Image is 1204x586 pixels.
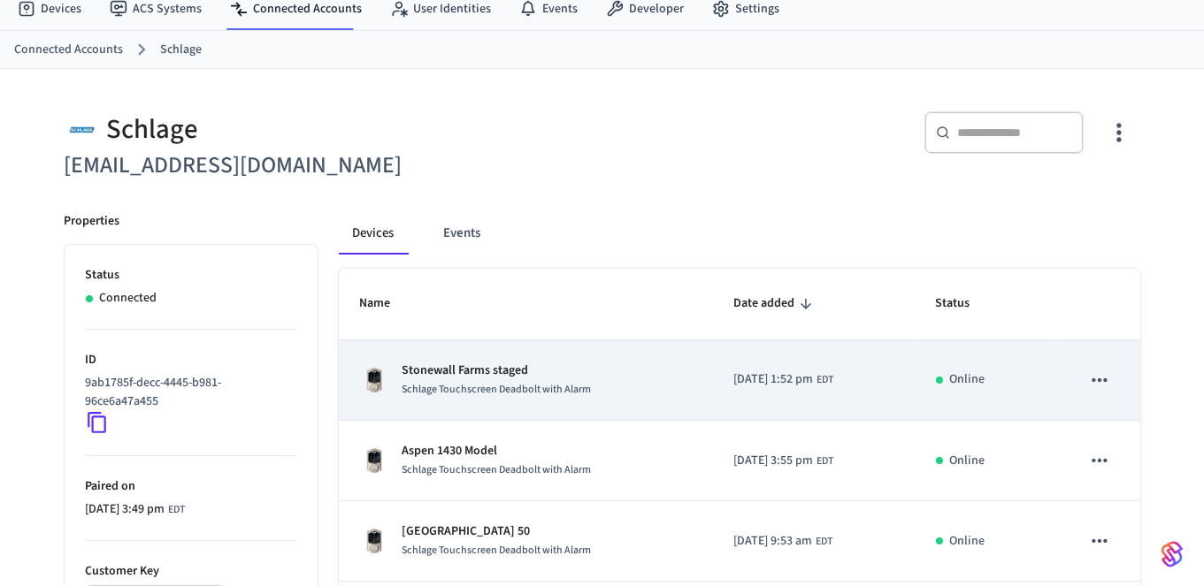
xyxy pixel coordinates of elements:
button: Events [430,212,495,255]
p: ID [86,351,296,369]
div: America/New_York [733,452,833,470]
span: Name [360,290,414,317]
p: 9ab1785f-decc-4445-b981-96ce6a47a455 [86,374,289,411]
p: [GEOGRAPHIC_DATA] 50 [403,522,592,541]
div: Schlage [65,111,592,148]
span: Date added [733,290,817,317]
span: [DATE] 3:49 pm [86,500,165,519]
div: America/New_York [86,500,186,519]
span: [DATE] 9:53 am [733,532,812,551]
p: Connected [100,289,157,308]
span: EDT [817,453,833,469]
a: Schlage [160,41,202,59]
img: Schlage Sense Smart Deadbolt with Camelot Trim, Front [360,366,388,394]
img: Schlage Sense Smart Deadbolt with Camelot Trim, Front [360,446,388,475]
button: Devices [339,212,409,255]
p: Customer Key [86,562,296,581]
div: America/New_York [733,370,833,389]
span: EDT [816,534,832,550]
div: America/New_York [733,532,832,551]
span: Schlage Touchscreen Deadbolt with Alarm [403,382,592,397]
p: Properties [65,212,120,231]
p: Paired on [86,477,296,496]
span: EDT [817,372,833,388]
span: [DATE] 1:52 pm [733,370,813,389]
span: Schlage Touchscreen Deadbolt with Alarm [403,462,592,477]
p: Stonewall Farms staged [403,361,592,380]
p: Status [86,266,296,285]
div: connected account tabs [339,212,1140,255]
p: Aspen 1430 Model [403,442,592,460]
span: Status [936,290,993,317]
a: Connected Accounts [14,41,123,59]
span: [DATE] 3:55 pm [733,452,813,470]
span: Schlage Touchscreen Deadbolt with Alarm [403,543,592,558]
h6: [EMAIL_ADDRESS][DOMAIN_NAME] [65,148,592,184]
img: SeamLogoGradient.69752ec5.svg [1162,540,1183,568]
p: Online [950,452,985,470]
img: Schlage Logo, Square [65,111,100,148]
span: EDT [169,502,186,518]
p: Online [950,370,985,389]
img: Schlage Sense Smart Deadbolt with Camelot Trim, Front [360,527,388,555]
p: Online [950,532,985,551]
